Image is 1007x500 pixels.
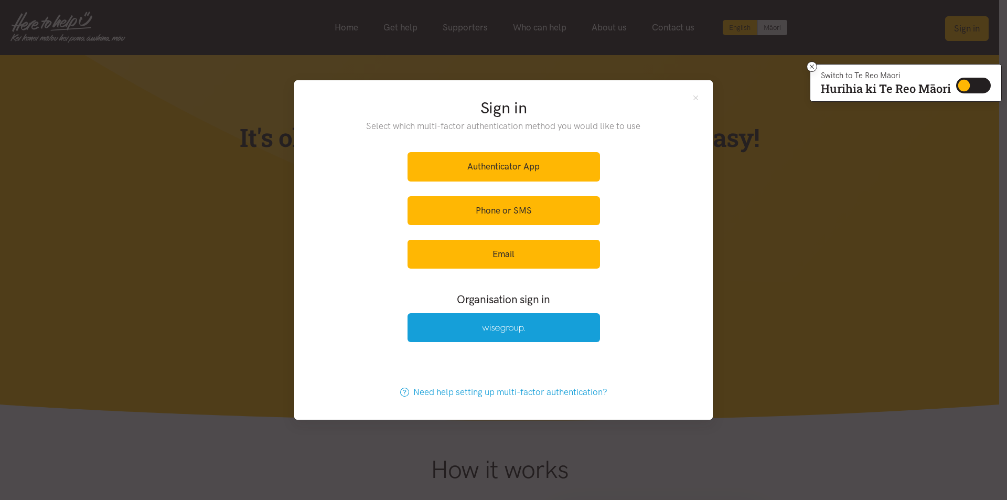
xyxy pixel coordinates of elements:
img: Wise Group [482,324,525,333]
p: Select which multi-factor authentication method you would like to use [345,119,662,133]
h2: Sign in [345,97,662,119]
p: Hurihia ki Te Reo Māori [821,84,951,93]
a: Authenticator App [408,152,600,181]
a: Email [408,240,600,269]
button: Close [691,93,700,102]
p: Switch to Te Reo Māori [821,72,951,79]
h3: Organisation sign in [379,292,628,307]
a: Need help setting up multi-factor authentication? [389,378,618,407]
a: Phone or SMS [408,196,600,225]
